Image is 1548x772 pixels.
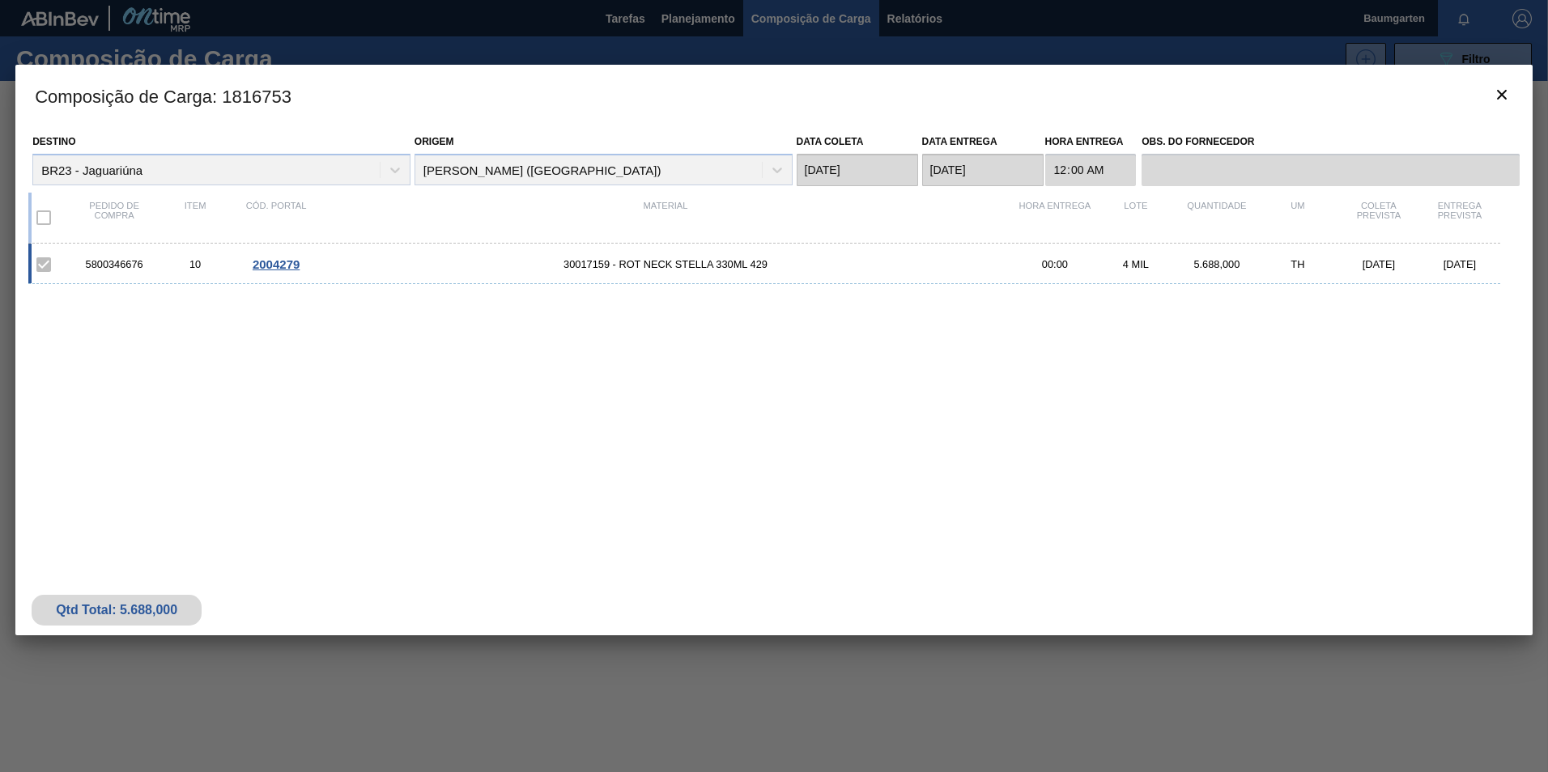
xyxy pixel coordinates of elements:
div: Quantidade [1176,201,1257,235]
div: Cód. Portal [236,201,317,235]
div: 00:00 [1014,258,1095,270]
label: Data coleta [797,136,864,147]
div: [DATE] [1419,258,1500,270]
input: dd/mm/yyyy [922,154,1044,186]
div: 5.688,000 [1176,258,1257,270]
label: Hora Entrega [1045,130,1137,154]
span: 30017159 - ROT NECK STELLA 330ML 429 [317,258,1014,270]
label: Obs. do Fornecedor [1142,130,1520,154]
div: Entrega Prevista [1419,201,1500,235]
div: Hora Entrega [1014,201,1095,235]
label: Data entrega [922,136,997,147]
div: Lote [1095,201,1176,235]
div: 10 [155,258,236,270]
input: dd/mm/yyyy [797,154,918,186]
div: Ir para o Pedido [236,257,317,271]
div: Qtd Total: 5.688,000 [44,603,189,617]
div: Pedido de compra [74,201,155,235]
label: Destino [32,136,75,147]
h3: Composição de Carga : 1816753 [15,65,1533,126]
div: [DATE] [1338,258,1419,270]
div: 5800346676 [74,258,155,270]
div: TH [1257,258,1338,270]
label: Origem [415,136,454,147]
div: Coleta Prevista [1338,201,1419,235]
div: 4 MIL [1095,258,1176,270]
div: Material [317,201,1014,235]
span: 2004279 [253,257,300,271]
div: UM [1257,201,1338,235]
div: Item [155,201,236,235]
